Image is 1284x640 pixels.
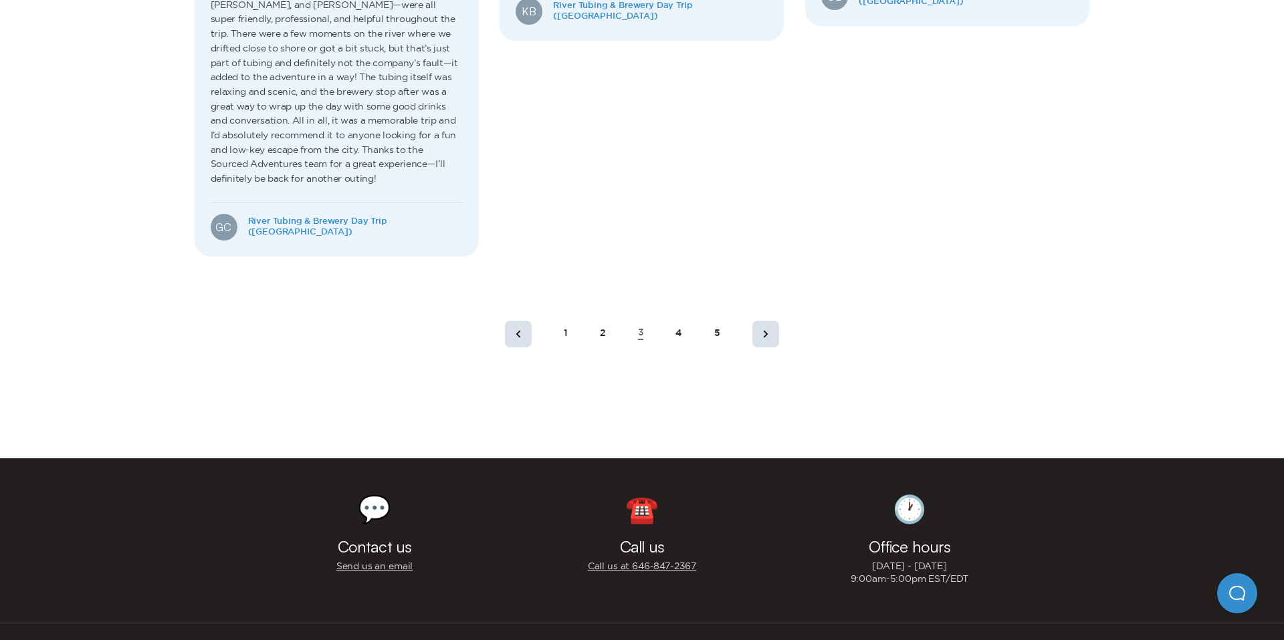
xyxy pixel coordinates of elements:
[564,328,568,339] div: 1
[358,496,391,522] div: 💬
[553,1,768,22] a: River Tubing & Brewery Day Trip ([GEOGRAPHIC_DATA])
[869,538,950,554] h3: Office hours
[714,328,720,339] div: 5
[1217,573,1257,613] iframe: Help Scout Beacon - Open
[851,560,969,585] p: [DATE] - [DATE] 9:00am-5:00pm EST/EDT
[248,216,463,238] a: River Tubing & Brewery Day Trip ([GEOGRAPHIC_DATA])
[211,214,237,241] div: GC
[625,496,659,522] div: ☎️
[338,538,411,554] h3: Contact us
[620,538,663,554] h3: Call us
[336,560,413,573] a: Send us an email
[638,327,644,340] div: 3
[588,560,696,573] a: Call us at 646‍-847‍-2367
[600,328,606,339] div: 2
[675,328,682,339] div: 4
[893,496,926,522] div: 🕐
